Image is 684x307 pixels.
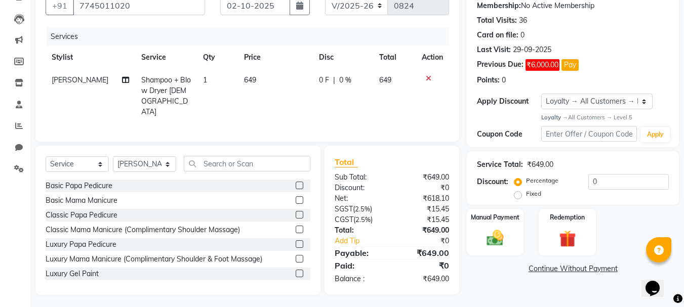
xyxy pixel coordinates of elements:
span: CGST [335,215,353,224]
div: ₹15.45 [392,204,457,214]
div: Net: [327,193,392,204]
div: Luxury Gel Paint [46,269,99,279]
div: ₹15.45 [392,214,457,225]
div: Paid: [327,259,392,272]
div: Balance : [327,274,392,284]
div: Luxury Mama Manicure (Complimentary Shoulder & Foot Massage) [46,254,262,265]
button: Pay [561,59,579,71]
input: Enter Offer / Coupon Code [541,126,637,142]
th: Price [238,46,313,69]
span: 649 [244,75,256,84]
th: Service [135,46,197,69]
div: ₹649.00 [392,274,457,284]
div: ₹618.10 [392,193,457,204]
span: 649 [379,75,391,84]
div: ₹649.00 [392,172,457,183]
span: 2.5% [355,205,370,213]
th: Action [416,46,449,69]
span: Total [335,157,358,167]
div: ₹0 [392,183,457,193]
div: 0 [502,75,506,85]
img: _cash.svg [481,228,509,247]
a: Add Tip [327,236,403,246]
div: Card on file: [477,30,518,40]
div: ₹649.00 [527,159,553,170]
img: _gift.svg [554,228,581,249]
span: SGST [335,204,353,213]
strong: Loyalty → [541,114,568,121]
div: Classic Papa Pedicure [46,210,117,221]
span: 0 F [319,75,329,85]
div: ₹0 [403,236,457,246]
div: ₹649.00 [392,225,457,236]
label: Fixed [526,189,541,198]
div: Coupon Code [477,129,541,140]
span: 2.5% [355,215,371,224]
span: | [333,75,335,85]
div: Membership: [477,1,521,11]
th: Total [373,46,416,69]
label: Redemption [550,213,585,222]
div: ( ) [327,214,392,225]
th: Qty [197,46,238,69]
div: Services [47,27,457,46]
div: 36 [519,15,527,26]
div: ( ) [327,204,392,214]
div: ₹0 [392,259,457,272]
label: Manual Payment [471,213,519,222]
label: Percentage [526,176,558,185]
th: Stylist [46,46,135,69]
div: Last Visit: [477,45,511,55]
div: 0 [520,30,525,40]
div: Basic Papa Pedicure [46,181,112,191]
div: Service Total: [477,159,523,170]
div: Luxury Papa Pedicure [46,239,116,250]
span: 1 [203,75,207,84]
span: [PERSON_NAME] [52,75,108,84]
span: Shampoo + Blow Dryer [DEMOGRAPHIC_DATA] [141,75,191,116]
div: ₹649.00 [392,247,457,259]
div: Total: [327,225,392,236]
span: ₹6,000.00 [526,59,559,71]
div: Apply Discount [477,96,541,107]
div: All Customers → Level 5 [541,113,669,122]
div: Discount: [327,183,392,193]
button: Apply [641,127,670,142]
a: Continue Without Payment [469,264,677,274]
div: Previous Due: [477,59,524,71]
div: Points: [477,75,500,85]
div: No Active Membership [477,1,669,11]
div: Classic Mama Manicure (Complimentary Shoulder Massage) [46,225,240,235]
div: Total Visits: [477,15,517,26]
span: 0 % [339,75,351,85]
div: Discount: [477,177,508,187]
div: 29-09-2025 [513,45,551,55]
div: Sub Total: [327,172,392,183]
input: Search or Scan [184,156,310,171]
iframe: chat widget [641,267,674,297]
div: Payable: [327,247,392,259]
th: Disc [313,46,373,69]
div: Basic Mama Manicure [46,195,117,206]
